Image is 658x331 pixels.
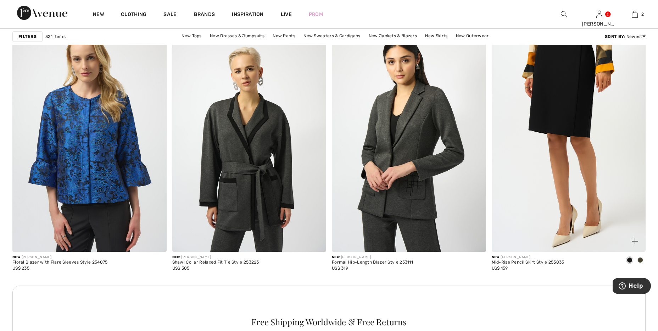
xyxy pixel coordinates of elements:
span: Inspiration [232,11,263,19]
img: Formal Hip-Length Blazer Style 253111. Grey melange [332,21,486,252]
div: [PERSON_NAME] [582,20,617,28]
img: search the website [561,10,567,18]
strong: Filters [18,33,37,40]
a: Prom [309,11,323,18]
div: Shawl Collar Relaxed Fit Tie Style 253223 [172,260,259,265]
a: New Tops [178,31,205,40]
a: Brands [194,11,215,19]
a: Sale [163,11,177,19]
div: : Newest [605,33,646,40]
a: New Sweaters & Cardigans [300,31,364,40]
img: Shawl Collar Relaxed Fit Tie Style 253223. Grey melange/black [172,21,327,252]
a: Live [281,11,292,18]
div: Floral Blazer with Flare Sleeves Style 254075 [12,260,108,265]
img: 1ère Avenue [17,6,67,20]
span: US$ 159 [492,266,508,271]
div: Avocado [635,255,646,266]
span: New [172,255,180,259]
img: plus_v2.svg [632,238,638,244]
img: My Bag [632,10,638,18]
img: Floral Blazer with Flare Sleeves Style 254075. Black/Blue [12,21,167,252]
div: Mid-Rise Pencil Skirt Style 253035 [492,260,564,265]
a: 2 [617,10,652,18]
span: 2 [641,11,644,17]
a: New Dresses & Jumpsuits [206,31,268,40]
div: [PERSON_NAME] [492,255,564,260]
div: [PERSON_NAME] [172,255,259,260]
span: US$ 319 [332,266,348,271]
a: Clothing [121,11,146,19]
span: US$ 235 [12,266,29,271]
a: Sign In [596,11,602,17]
img: Mid-Rise Pencil Skirt Style 253035. Black [492,21,646,252]
a: New Jackets & Blazers [365,31,420,40]
div: Formal Hip-Length Blazer Style 253111 [332,260,413,265]
span: New [12,255,20,259]
a: New Outerwear [452,31,492,40]
span: New [332,255,340,259]
a: New [93,11,104,19]
strong: Sort By [605,34,624,39]
span: 321 items [45,33,66,40]
span: US$ 305 [172,266,190,271]
span: New [492,255,500,259]
a: New Pants [269,31,299,40]
iframe: Opens a widget where you can find more information [613,278,651,296]
div: [PERSON_NAME] [332,255,413,260]
div: [PERSON_NAME] [12,255,108,260]
div: Free Shipping Worldwide & Free Returns [26,318,633,326]
img: My Info [596,10,602,18]
a: New Skirts [422,31,451,40]
div: Black [624,255,635,266]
